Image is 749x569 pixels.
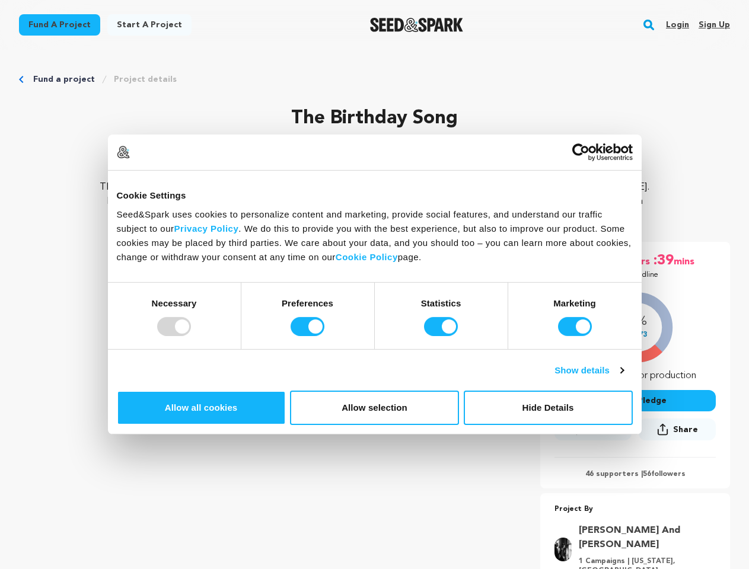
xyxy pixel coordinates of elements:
[117,391,286,425] button: Allow all cookies
[636,251,652,270] span: hrs
[554,538,571,561] img: bc96af7bd9de8203.jpg
[674,251,697,270] span: mins
[282,298,333,308] strong: Preferences
[579,523,709,552] a: Goto Megan Trufant Tillman And Kimiko Matsuda-Lawrence profile
[33,73,95,85] a: Fund a project
[290,391,459,425] button: Allow selection
[117,207,633,264] div: Seed&Spark uses cookies to personalize content and marketing, provide social features, and unders...
[639,418,716,440] button: Share
[370,18,463,32] img: Seed&Spark Logo Dark Mode
[370,18,463,32] a: Seed&Spark Homepage
[174,223,239,233] a: Privacy Policy
[19,104,730,133] p: The Birthday Song
[554,363,623,378] a: Show details
[673,424,698,436] span: Share
[107,14,192,36] a: Start a project
[553,298,596,308] strong: Marketing
[117,188,633,203] div: Cookie Settings
[152,298,197,308] strong: Necessary
[464,391,633,425] button: Hide Details
[19,142,730,156] p: [GEOGRAPHIC_DATA], [US_STATE] | Film Short
[117,146,130,159] img: logo
[19,156,730,171] p: Drama
[643,471,651,478] span: 56
[421,298,461,308] strong: Statistics
[19,14,100,36] a: Fund a project
[336,251,398,261] a: Cookie Policy
[114,73,177,85] a: Project details
[90,180,659,223] p: THE BIRTHDAY SONG is an intimate remembering of [PERSON_NAME]’s 13th birthday on the eve of Hurri...
[666,15,689,34] a: Login
[529,143,633,161] a: Usercentrics Cookiebot - opens in a new window
[554,503,716,516] p: Project By
[652,251,674,270] span: :39
[699,15,730,34] a: Sign up
[19,73,730,85] div: Breadcrumb
[639,418,716,445] span: Share
[554,469,716,479] p: 46 supporters | followers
